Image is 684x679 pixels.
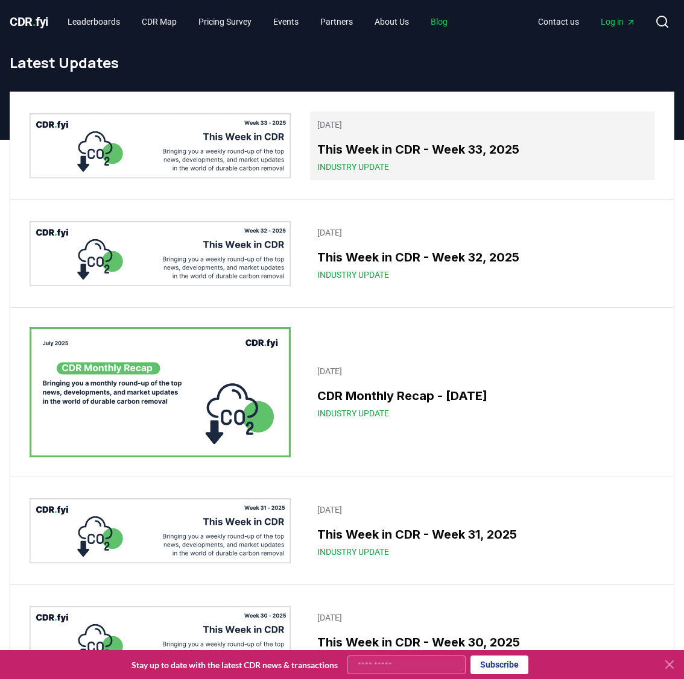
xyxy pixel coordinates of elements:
[528,11,645,33] nav: Main
[317,612,647,624] p: [DATE]
[33,14,36,29] span: .
[310,604,654,673] a: [DATE]This Week in CDR - Week 30, 2025Industry Update
[317,525,647,543] h3: This Week in CDR - Week 31, 2025
[10,53,674,72] h1: Latest Updates
[30,113,291,178] img: This Week in CDR - Week 33, 2025 blog post image
[317,119,647,131] p: [DATE]
[421,11,457,33] a: Blog
[30,221,291,286] img: This Week in CDR - Week 32, 2025 blog post image
[317,546,389,558] span: Industry Update
[310,358,654,427] a: [DATE]CDR Monthly Recap - [DATE]Industry Update
[317,365,647,377] p: [DATE]
[311,11,363,33] a: Partners
[528,11,589,33] a: Contact us
[317,227,647,239] p: [DATE]
[317,407,389,419] span: Industry Update
[264,11,308,33] a: Events
[365,11,419,33] a: About Us
[10,13,48,30] a: CDR.fyi
[30,498,291,563] img: This Week in CDR - Week 31, 2025 blog post image
[310,496,654,565] a: [DATE]This Week in CDR - Week 31, 2025Industry Update
[601,16,636,28] span: Log in
[58,11,457,33] nav: Main
[317,248,647,266] h3: This Week in CDR - Week 32, 2025
[317,633,647,651] h3: This Week in CDR - Week 30, 2025
[189,11,261,33] a: Pricing Survey
[10,14,48,29] span: CDR fyi
[310,111,654,180] a: [DATE]This Week in CDR - Week 33, 2025Industry Update
[317,387,647,405] h3: CDR Monthly Recap - [DATE]
[317,504,647,516] p: [DATE]
[30,606,291,671] img: This Week in CDR - Week 30, 2025 blog post image
[30,327,291,457] img: CDR Monthly Recap - July 2025 blog post image
[310,219,654,288] a: [DATE]This Week in CDR - Week 32, 2025Industry Update
[132,11,186,33] a: CDR Map
[317,140,647,158] h3: This Week in CDR - Week 33, 2025
[58,11,130,33] a: Leaderboards
[317,161,389,173] span: Industry Update
[317,269,389,281] span: Industry Update
[591,11,645,33] a: Log in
